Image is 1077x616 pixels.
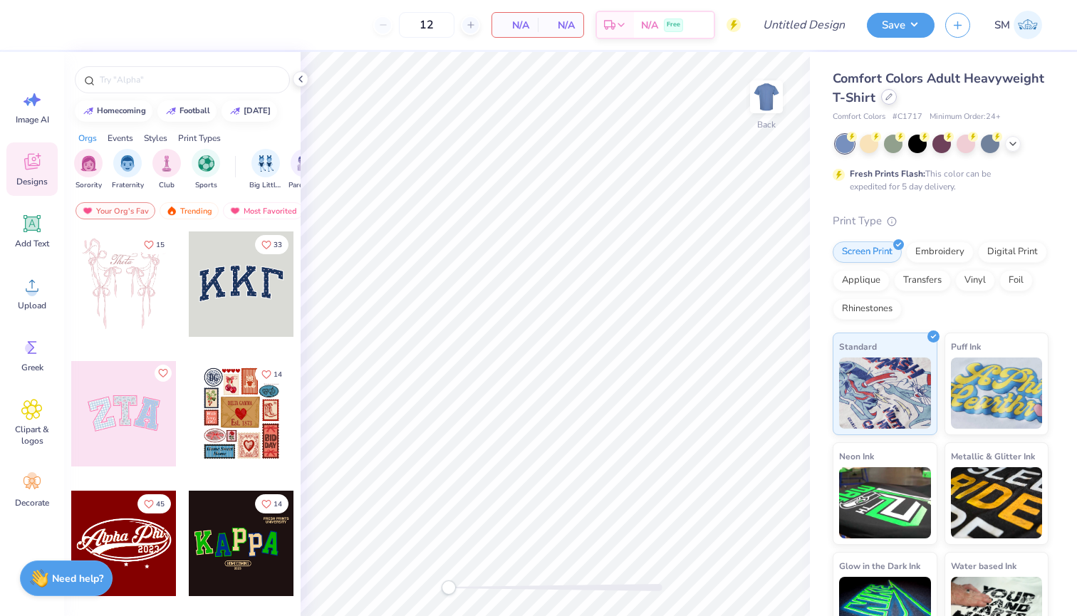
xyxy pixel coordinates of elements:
div: Orgs [78,132,97,145]
button: Like [255,494,288,513]
div: filter for Sorority [74,149,103,191]
span: Sports [195,180,217,191]
span: SM [994,17,1010,33]
span: N/A [641,18,658,33]
img: Sorority Image [80,155,97,172]
span: Comfort Colors Adult Heavyweight T-Shirt [833,70,1044,106]
button: filter button [74,149,103,191]
img: trend_line.gif [165,107,177,115]
img: Sports Image [198,155,214,172]
div: Most Favorited [223,202,303,219]
div: Back [757,118,776,131]
img: Club Image [159,155,175,172]
span: 33 [274,241,282,249]
button: Save [867,13,935,38]
span: Big Little Reveal [249,180,282,191]
div: Events [108,132,133,145]
button: filter button [249,149,282,191]
img: most_fav.gif [82,206,93,216]
div: Foil [999,270,1033,291]
img: Neon Ink [839,467,931,538]
div: Applique [833,270,890,291]
div: filter for Fraternity [112,149,144,191]
span: # C1717 [893,111,922,123]
button: filter button [192,149,220,191]
span: Clipart & logos [9,424,56,447]
div: Rhinestones [833,298,902,320]
span: Sorority [76,180,102,191]
input: Untitled Design [751,11,856,39]
div: Trending [160,202,219,219]
strong: Need help? [52,572,103,585]
button: homecoming [75,100,152,122]
div: filter for Club [152,149,181,191]
span: 15 [156,241,165,249]
button: football [157,100,217,122]
div: Screen Print [833,241,902,263]
span: Standard [839,339,877,354]
button: Like [137,494,171,513]
img: trending.gif [166,206,177,216]
span: Glow in the Dark Ink [839,558,920,573]
span: Water based Ink [951,558,1016,573]
span: Parent's Weekend [288,180,321,191]
div: Accessibility label [442,580,456,595]
div: Print Types [178,132,221,145]
span: Image AI [16,114,49,125]
img: trend_line.gif [229,107,241,115]
div: filter for Big Little Reveal [249,149,282,191]
img: Parent's Weekend Image [297,155,313,172]
div: Styles [144,132,167,145]
span: Metallic & Glitter Ink [951,449,1035,464]
span: N/A [501,18,529,33]
span: Add Text [15,238,49,249]
span: Designs [16,176,48,187]
a: SM [988,11,1049,39]
span: Upload [18,300,46,311]
div: Embroidery [906,241,974,263]
div: Digital Print [978,241,1047,263]
span: Comfort Colors [833,111,885,123]
div: Transfers [894,270,951,291]
button: Like [155,365,172,382]
div: Your Org's Fav [76,202,155,219]
img: Fraternity Image [120,155,135,172]
span: 14 [274,501,282,508]
span: Minimum Order: 24 + [930,111,1001,123]
button: Like [255,365,288,384]
strong: Fresh Prints Flash: [850,168,925,179]
span: Greek [21,362,43,373]
div: Print Type [833,213,1049,229]
button: filter button [112,149,144,191]
img: trend_line.gif [83,107,94,115]
input: Try "Alpha" [98,73,281,87]
button: Like [137,235,171,254]
button: Like [255,235,288,254]
span: Puff Ink [951,339,981,354]
div: football [179,107,210,115]
span: 14 [274,371,282,378]
img: Back [752,83,781,111]
span: Free [667,20,680,30]
button: filter button [152,149,181,191]
button: [DATE] [222,100,277,122]
img: Sofia Maitz [1014,11,1042,39]
img: Puff Ink [951,357,1043,429]
div: This color can be expedited for 5 day delivery. [850,167,1025,193]
div: Vinyl [955,270,995,291]
img: Metallic & Glitter Ink [951,467,1043,538]
img: Standard [839,357,931,429]
img: most_fav.gif [229,206,241,216]
button: filter button [288,149,321,191]
img: Big Little Reveal Image [258,155,274,172]
span: Fraternity [112,180,144,191]
span: N/A [546,18,575,33]
div: filter for Sports [192,149,220,191]
span: Decorate [15,497,49,508]
span: Club [159,180,175,191]
span: Neon Ink [839,449,874,464]
span: 45 [156,501,165,508]
div: filter for Parent's Weekend [288,149,321,191]
input: – – [399,12,454,38]
div: halloween [244,107,271,115]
